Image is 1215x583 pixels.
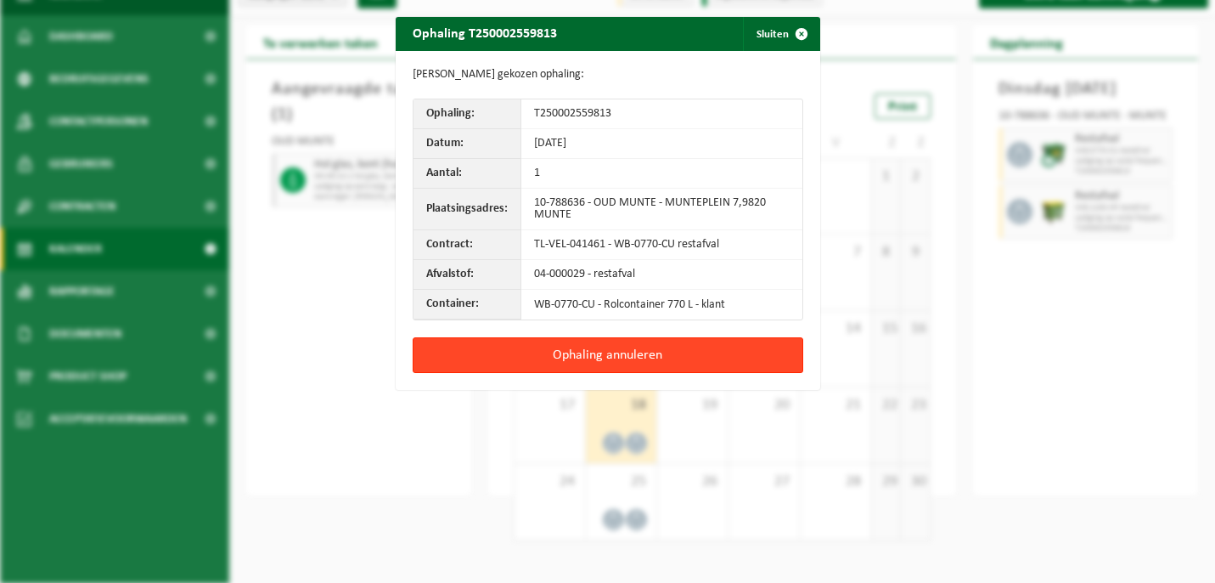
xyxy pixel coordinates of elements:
[413,337,803,373] button: Ophaling annuleren
[413,99,521,129] th: Ophaling:
[743,17,818,51] button: Sluiten
[413,230,521,260] th: Contract:
[413,189,521,230] th: Plaatsingsadres:
[521,99,802,129] td: T250002559813
[521,230,802,260] td: TL-VEL-041461 - WB-0770-CU restafval
[521,159,802,189] td: 1
[521,260,802,290] td: 04-000029 - restafval
[413,159,521,189] th: Aantal:
[413,129,521,159] th: Datum:
[521,189,802,230] td: 10-788636 - OUD MUNTE - MUNTEPLEIN 7,9820 MUNTE
[413,260,521,290] th: Afvalstof:
[413,290,521,320] th: Container:
[413,68,803,82] p: [PERSON_NAME] gekozen ophaling:
[521,290,802,320] td: WB-0770-CU - Rolcontainer 770 L - klant
[396,17,574,49] h2: Ophaling T250002559813
[521,129,802,159] td: [DATE]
